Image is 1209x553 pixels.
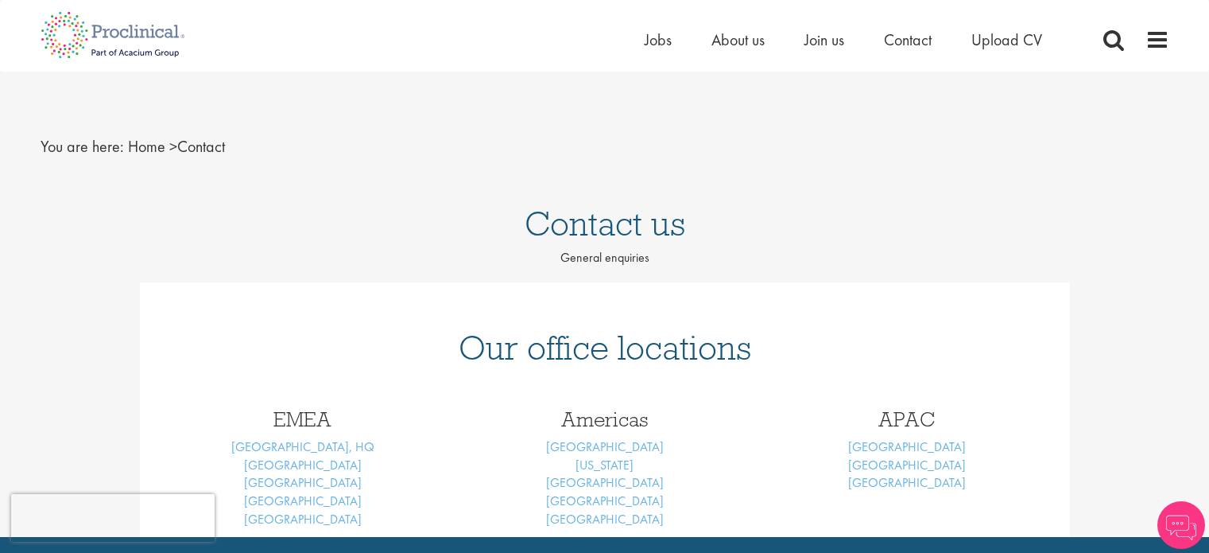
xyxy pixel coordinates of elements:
[711,29,765,50] a: About us
[884,29,932,50] a: Contact
[768,409,1046,430] h3: APAC
[128,136,225,157] span: Contact
[41,136,124,157] span: You are here:
[244,493,362,509] a: [GEOGRAPHIC_DATA]
[231,438,374,455] a: [GEOGRAPHIC_DATA], HQ
[128,136,165,157] a: breadcrumb link to Home
[1157,501,1205,549] img: Chatbot
[848,438,966,455] a: [GEOGRAPHIC_DATA]
[164,330,1046,365] h1: Our office locations
[848,457,966,473] a: [GEOGRAPHIC_DATA]
[466,409,744,430] h3: Americas
[546,438,664,455] a: [GEOGRAPHIC_DATA]
[244,511,362,528] a: [GEOGRAPHIC_DATA]
[244,457,362,473] a: [GEOGRAPHIC_DATA]
[164,409,442,430] h3: EMEA
[546,511,664,528] a: [GEOGRAPHIC_DATA]
[546,493,664,509] a: [GEOGRAPHIC_DATA]
[848,474,966,491] a: [GEOGRAPHIC_DATA]
[804,29,844,50] a: Join us
[244,474,362,491] a: [GEOGRAPHIC_DATA]
[575,457,634,473] a: [US_STATE]
[11,494,215,542] iframe: reCAPTCHA
[546,474,664,491] a: [GEOGRAPHIC_DATA]
[971,29,1042,50] a: Upload CV
[645,29,672,50] a: Jobs
[169,136,177,157] span: >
